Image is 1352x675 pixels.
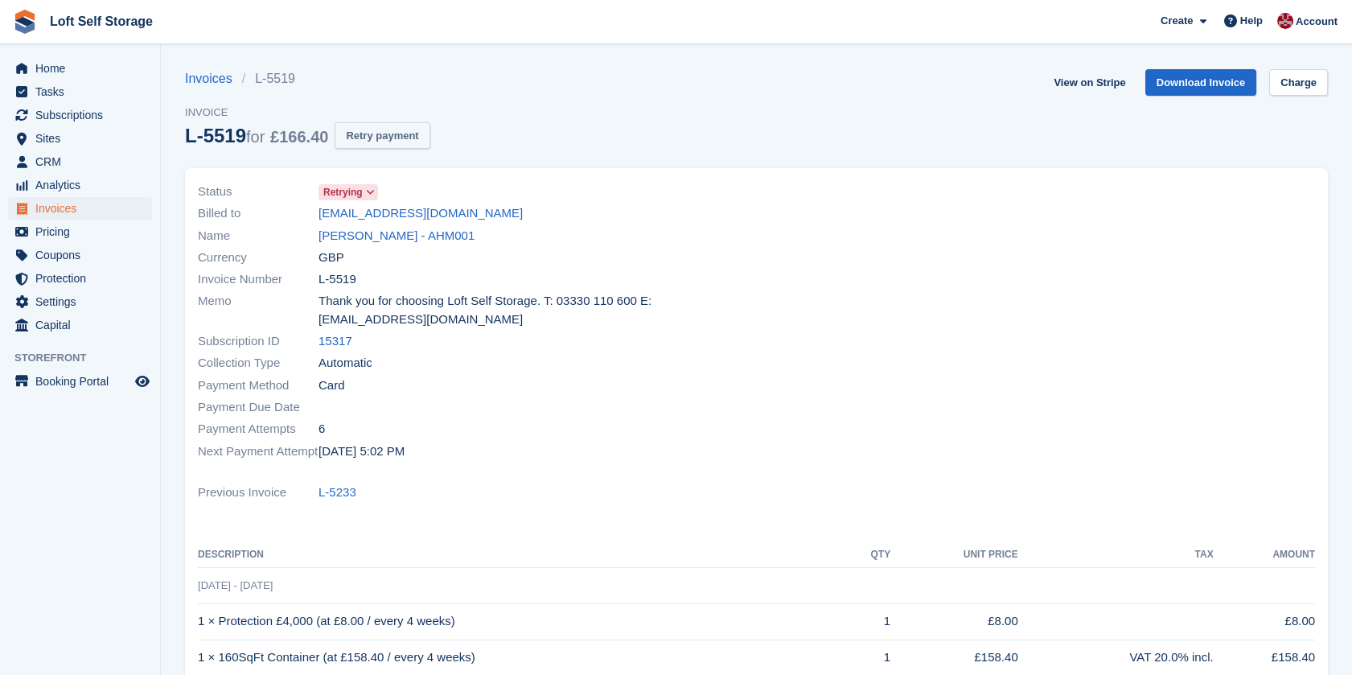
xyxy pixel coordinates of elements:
div: L-5519 [185,125,328,146]
span: Create [1161,13,1193,29]
span: Thank you for choosing Loft Self Storage. T: 03330 110 600 E: [EMAIL_ADDRESS][DOMAIN_NAME] [318,292,747,328]
span: Previous Invoice [198,484,318,502]
span: Name [198,227,318,245]
a: menu [8,314,152,336]
span: CRM [35,150,132,173]
span: Automatic [318,354,372,372]
span: Settings [35,290,132,313]
span: Account [1296,14,1338,30]
img: stora-icon-8386f47178a22dfd0bd8f6a31ec36ba5ce8667c1dd55bd0f319d3a0aa187defe.svg [13,10,37,34]
a: menu [8,174,152,196]
th: Unit Price [890,542,1018,568]
td: 1 [844,603,891,640]
td: £8.00 [890,603,1018,640]
span: Coupons [35,244,132,266]
span: Card [318,377,345,395]
time: 2025-08-14 16:02:50 UTC [318,442,405,461]
span: Memo [198,292,318,328]
a: [PERSON_NAME] - AHM001 [318,227,475,245]
div: VAT 20.0% incl. [1018,648,1214,667]
span: Invoice Number [198,270,318,289]
a: Download Invoice [1145,69,1257,96]
span: Payment Attempts [198,420,318,438]
img: James Johnson [1277,13,1293,29]
span: Payment Method [198,377,318,395]
span: L-5519 [318,270,356,289]
span: Payment Due Date [198,398,318,417]
nav: breadcrumbs [185,69,430,88]
a: menu [8,290,152,313]
span: Billed to [198,204,318,223]
span: Booking Portal [35,370,132,393]
span: Help [1240,13,1263,29]
span: GBP [318,249,344,267]
span: for [246,128,265,146]
a: Loft Self Storage [43,8,159,35]
th: QTY [844,542,891,568]
span: Storefront [14,350,160,366]
a: menu [8,267,152,290]
a: menu [8,150,152,173]
a: menu [8,104,152,126]
span: Retrying [323,185,363,200]
a: View on Stripe [1047,69,1132,96]
button: Retry payment [335,122,429,149]
a: 15317 [318,332,352,351]
a: Retrying [318,183,378,201]
span: Capital [35,314,132,336]
a: menu [8,80,152,103]
span: Sites [35,127,132,150]
span: £166.40 [270,128,328,146]
span: Collection Type [198,354,318,372]
span: Subscriptions [35,104,132,126]
a: menu [8,370,152,393]
a: menu [8,197,152,220]
a: Preview store [133,372,152,391]
span: Invoices [35,197,132,220]
a: L-5233 [318,484,356,502]
td: £8.00 [1214,603,1315,640]
span: Analytics [35,174,132,196]
th: Tax [1018,542,1214,568]
span: 6 [318,420,325,438]
a: menu [8,244,152,266]
span: Protection [35,267,132,290]
span: Home [35,57,132,80]
a: Invoices [185,69,242,88]
span: Tasks [35,80,132,103]
span: [DATE] - [DATE] [198,579,273,591]
th: Description [198,542,844,568]
span: Subscription ID [198,332,318,351]
span: Pricing [35,220,132,243]
a: menu [8,127,152,150]
a: Charge [1269,69,1328,96]
th: Amount [1214,542,1315,568]
a: [EMAIL_ADDRESS][DOMAIN_NAME] [318,204,523,223]
span: Next Payment Attempt [198,442,318,461]
span: Currency [198,249,318,267]
td: 1 × Protection £4,000 (at £8.00 / every 4 weeks) [198,603,844,640]
span: Invoice [185,105,430,121]
span: Status [198,183,318,201]
a: menu [8,220,152,243]
a: menu [8,57,152,80]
